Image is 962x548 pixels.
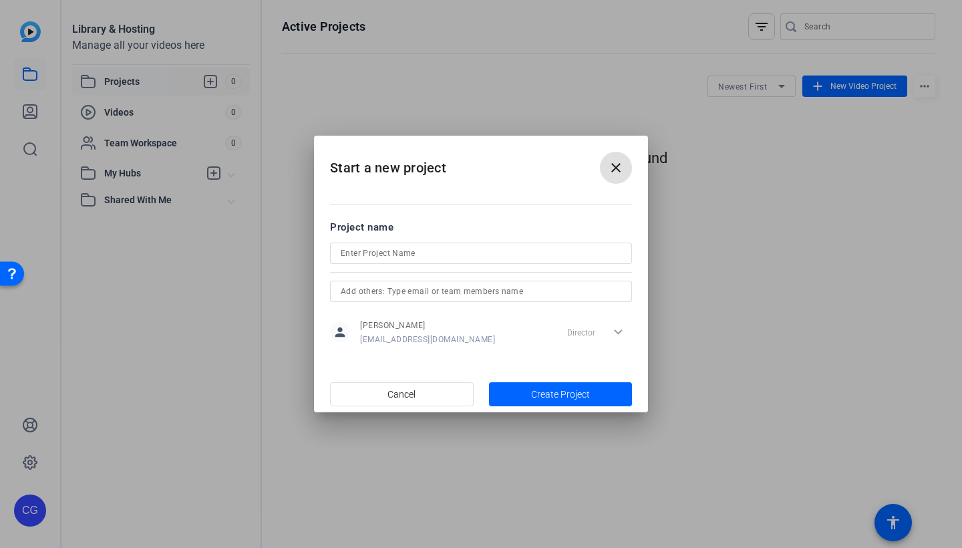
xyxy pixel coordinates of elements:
[608,160,624,176] mat-icon: close
[341,245,621,261] input: Enter Project Name
[330,322,350,342] mat-icon: person
[330,220,632,235] div: Project name
[360,320,495,331] span: [PERSON_NAME]
[330,382,474,406] button: Cancel
[314,136,648,190] h2: Start a new project
[531,388,590,402] span: Create Project
[387,382,416,407] span: Cancel
[360,334,495,345] span: [EMAIL_ADDRESS][DOMAIN_NAME]
[489,382,633,406] button: Create Project
[341,283,621,299] input: Add others: Type email or team members name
